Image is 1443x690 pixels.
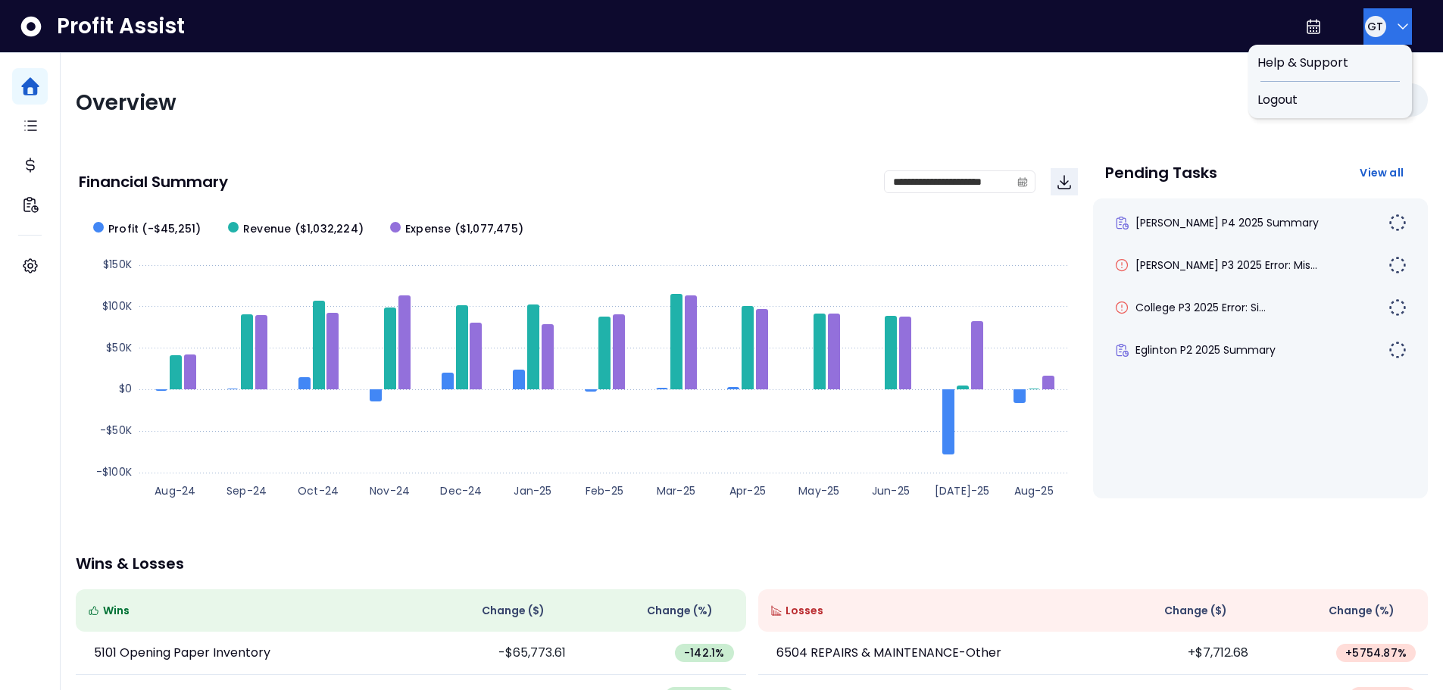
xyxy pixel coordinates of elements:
button: Download [1051,168,1078,195]
span: Revenue ($1,032,224) [243,221,364,237]
span: Change ( $ ) [482,603,545,619]
text: -$50K [100,423,132,438]
span: Change (%) [1329,603,1395,619]
p: Wins & Losses [76,556,1428,571]
td: +$7,712.68 [1093,632,1260,675]
text: Mar-25 [657,483,695,498]
text: [DATE]-25 [935,483,990,498]
span: + 5754.87 % [1345,645,1407,660]
text: Feb-25 [586,483,623,498]
span: View all [1360,165,1404,180]
img: Not yet Started [1388,214,1407,232]
text: Oct-24 [298,483,339,498]
span: Help & Support [1257,54,1403,72]
span: Losses [786,603,823,619]
text: Sep-24 [226,483,267,498]
span: Profit (-$45,251) [108,221,201,237]
text: $100K [102,298,132,314]
text: Dec-24 [440,483,482,498]
img: Not yet Started [1388,256,1407,274]
td: -$65,773.61 [411,632,578,675]
span: College P3 2025 Error: Si... [1135,300,1266,315]
text: $50K [106,340,132,355]
text: Aug-25 [1014,483,1054,498]
span: [PERSON_NAME] P3 2025 Error: Mis... [1135,258,1317,273]
text: $0 [119,381,132,396]
span: -142.1 % [684,645,724,660]
span: GT [1367,19,1383,34]
svg: calendar [1017,176,1028,187]
text: May-25 [798,483,839,498]
span: Profit Assist [57,13,185,40]
span: Wins [103,603,130,619]
span: Logout [1257,91,1403,109]
button: View all [1348,159,1416,186]
span: Expense ($1,077,475) [405,221,523,237]
p: 6504 REPAIRS & MAINTENANCE-Other [776,644,1001,662]
p: Financial Summary [79,174,228,189]
text: Aug-24 [155,483,195,498]
span: Change ( $ ) [1164,603,1227,619]
span: [PERSON_NAME] P4 2025 Summary [1135,215,1319,230]
text: Apr-25 [729,483,766,498]
text: $150K [103,257,132,272]
text: -$100K [96,464,132,479]
span: Change (%) [647,603,713,619]
span: Overview [76,88,176,117]
p: 5101 Opening Paper Inventory [94,644,270,662]
text: Jan-25 [514,483,551,498]
img: Not yet Started [1388,341,1407,359]
span: Eglinton P2 2025 Summary [1135,342,1276,357]
p: Pending Tasks [1105,165,1217,180]
text: Jun-25 [872,483,910,498]
text: Nov-24 [370,483,410,498]
img: Not yet Started [1388,298,1407,317]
